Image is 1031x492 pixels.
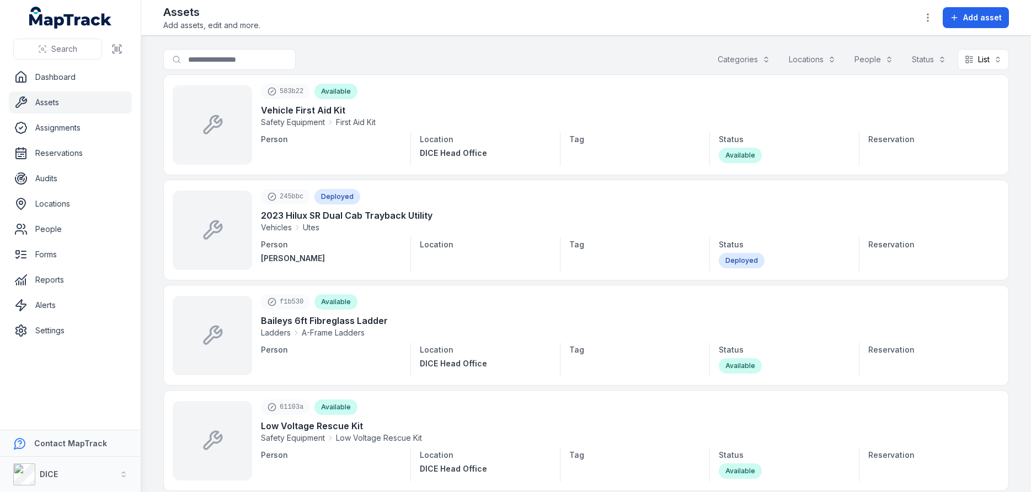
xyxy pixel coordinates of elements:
[847,49,900,70] button: People
[719,148,762,163] div: Available
[261,253,402,264] a: [PERSON_NAME]
[420,358,542,369] a: DICE Head Office
[9,320,132,342] a: Settings
[420,463,542,474] a: DICE Head Office
[9,117,132,139] a: Assignments
[163,20,260,31] span: Add assets, edit and more.
[420,464,487,473] span: DICE Head Office
[9,91,132,113] a: Assets
[420,148,542,159] a: DICE Head Office
[40,469,58,479] strong: DICE
[958,49,1009,70] button: List
[719,253,765,268] div: Deployed
[9,269,132,291] a: Reports
[719,358,762,374] div: Available
[9,244,132,266] a: Forms
[34,439,107,448] strong: Contact MapTrack
[963,12,1002,23] span: Add asset
[782,49,843,70] button: Locations
[9,294,132,316] a: Alerts
[13,39,102,60] button: Search
[9,193,132,215] a: Locations
[9,167,132,190] a: Audits
[719,463,762,479] div: Available
[905,49,953,70] button: Status
[51,44,77,55] span: Search
[9,66,132,88] a: Dashboard
[9,142,132,164] a: Reservations
[163,4,260,20] h2: Assets
[420,359,487,368] span: DICE Head Office
[9,218,132,240] a: People
[711,49,777,70] button: Categories
[943,7,1009,28] button: Add asset
[420,148,487,158] span: DICE Head Office
[29,7,112,29] a: MapTrack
